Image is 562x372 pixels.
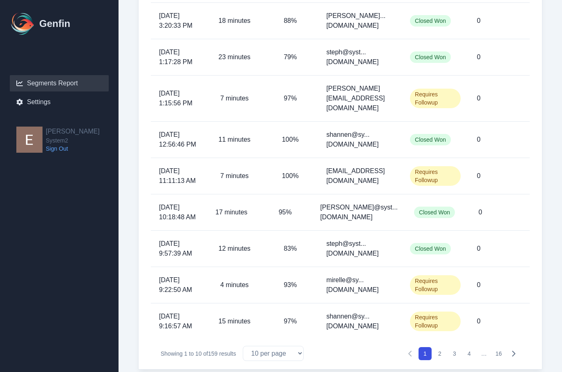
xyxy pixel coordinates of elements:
[326,166,394,186] p: [EMAIL_ADDRESS][DOMAIN_NAME]
[414,207,455,218] span: Closed Won
[219,52,251,62] p: 23 minutes
[159,312,198,331] span: [DATE] 9:16:57 AM
[479,207,482,217] p: 0
[282,171,299,181] p: 100%
[320,203,398,222] p: [PERSON_NAME]@syst...[DOMAIN_NAME]
[219,316,251,326] p: 15 minutes
[410,51,451,63] span: Closed Won
[220,280,249,290] p: 4 minutes
[159,89,198,108] span: [DATE] 1:15:56 PM
[326,239,394,258] p: steph@syst...[DOMAIN_NAME]
[159,275,198,295] span: [DATE] 9:22:50 AM
[215,207,247,217] p: 17 minutes
[410,15,451,27] span: Closed Won
[184,350,188,357] span: 1
[39,17,70,30] h1: Genfin
[46,136,100,145] span: System2
[410,166,461,186] span: Requires Followup
[410,134,451,145] span: Closed Won
[477,244,481,254] p: 0
[463,347,476,360] button: 4
[195,350,202,357] span: 10
[284,16,297,26] p: 88%
[159,47,198,67] span: [DATE] 1:17:28 PM
[284,280,297,290] p: 93%
[16,127,43,153] img: Eugene Moore
[159,203,196,222] span: [DATE] 10:18:48 AM
[477,316,481,326] p: 0
[410,275,461,295] span: Requires Followup
[159,11,198,31] span: [DATE] 3:20:33 PM
[326,11,394,31] p: [PERSON_NAME]...[DOMAIN_NAME]
[159,166,198,186] span: [DATE] 11:11:13 AM
[477,16,481,26] p: 0
[284,52,297,62] p: 79%
[326,312,394,331] p: shannen@sy...[DOMAIN_NAME]
[326,84,394,113] p: [PERSON_NAME][EMAIL_ADDRESS][DOMAIN_NAME]
[279,207,292,217] p: 95%
[448,347,461,360] button: 3
[284,94,297,103] p: 97%
[220,171,249,181] p: 7 minutes
[326,275,394,295] p: mirelle@sy...[DOMAIN_NAME]
[410,89,461,108] span: Requires Followup
[219,135,251,145] p: 11 minutes
[10,75,109,91] a: Segments Report
[46,127,100,136] h2: [PERSON_NAME]
[10,11,36,37] img: Logo
[161,350,236,358] p: Showing to of results
[404,347,520,360] nav: Pagination
[159,239,198,258] span: [DATE] 9:57:39 AM
[159,130,198,149] span: [DATE] 12:56:46 PM
[10,94,109,110] a: Settings
[433,347,446,360] button: 2
[219,244,251,254] p: 12 minutes
[419,347,432,360] button: 1
[220,94,249,103] p: 7 minutes
[326,130,394,149] p: shannen@sy...[DOMAIN_NAME]
[477,135,481,145] p: 0
[284,244,297,254] p: 83%
[410,312,461,331] span: Requires Followup
[410,243,451,254] span: Closed Won
[477,347,490,360] span: …
[284,316,297,326] p: 97%
[477,52,481,62] p: 0
[219,16,251,26] p: 18 minutes
[208,350,217,357] span: 159
[492,347,505,360] button: 16
[282,135,299,145] p: 100%
[477,94,481,103] p: 0
[477,171,481,181] p: 0
[46,145,100,153] a: Sign Out
[477,280,481,290] p: 0
[326,47,394,67] p: steph@syst...[DOMAIN_NAME]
